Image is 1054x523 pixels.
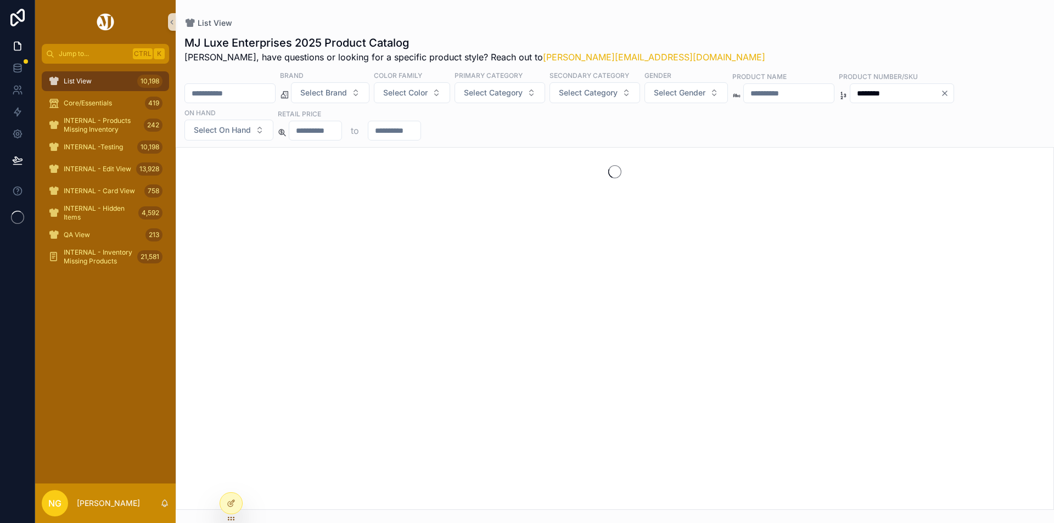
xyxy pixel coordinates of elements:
span: [PERSON_NAME], have questions or looking for a specific product style? Reach out to [184,50,765,64]
span: INTERNAL - Edit View [64,165,131,173]
span: NG [48,497,61,510]
a: INTERNAL - Card View758 [42,181,169,201]
div: 13,928 [136,162,162,176]
div: 242 [144,119,162,132]
span: Ctrl [133,48,153,59]
button: Select Button [374,82,450,103]
a: INTERNAL - Inventory Missing Products21,581 [42,247,169,267]
span: K [155,49,164,58]
span: INTERNAL - Products Missing Inventory [64,116,139,134]
span: QA View [64,230,90,239]
label: Color Family [374,70,422,80]
span: Select On Hand [194,125,251,136]
button: Jump to...CtrlK [42,44,169,64]
span: Select Brand [300,87,347,98]
p: to [351,124,359,137]
a: INTERNAL - Edit View13,928 [42,159,169,179]
a: INTERNAL - Hidden Items4,592 [42,203,169,223]
button: Select Button [455,82,545,103]
button: Select Button [291,82,369,103]
div: 21,581 [137,250,162,263]
a: INTERNAL -Testing10,198 [42,137,169,157]
a: [PERSON_NAME][EMAIL_ADDRESS][DOMAIN_NAME] [543,52,765,63]
span: Jump to... [59,49,128,58]
a: List View [184,18,232,29]
span: INTERNAL -Testing [64,143,123,151]
h1: MJ Luxe Enterprises 2025 Product Catalog [184,35,765,50]
div: 10,198 [137,140,162,154]
div: scrollable content [35,64,176,281]
p: [PERSON_NAME] [77,498,140,509]
span: Select Gender [654,87,705,98]
div: 10,198 [137,75,162,88]
label: Gender [644,70,671,80]
label: Secondary Category [550,70,629,80]
label: Product Number/SKU [839,71,918,81]
img: App logo [95,13,116,31]
a: QA View213 [42,225,169,245]
span: Core/Essentials [64,99,112,108]
button: Select Button [644,82,728,103]
span: List View [198,18,232,29]
a: INTERNAL - Products Missing Inventory242 [42,115,169,135]
div: 213 [145,228,162,241]
span: Select Color [383,87,428,98]
span: List View [64,77,92,86]
label: Brand [280,70,304,80]
div: 419 [145,97,162,110]
div: 758 [144,184,162,198]
button: Clear [940,89,954,98]
span: Select Category [559,87,618,98]
label: Product Name [732,71,787,81]
span: INTERNAL - Card View [64,187,135,195]
button: Select Button [550,82,640,103]
span: INTERNAL - Inventory Missing Products [64,248,133,266]
a: List View10,198 [42,71,169,91]
label: On Hand [184,108,216,117]
label: Retail Price [278,109,321,119]
button: Select Button [184,120,273,140]
label: Primary Category [455,70,523,80]
span: Select Category [464,87,523,98]
span: INTERNAL - Hidden Items [64,204,134,222]
a: Core/Essentials419 [42,93,169,113]
div: 4,592 [138,206,162,220]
